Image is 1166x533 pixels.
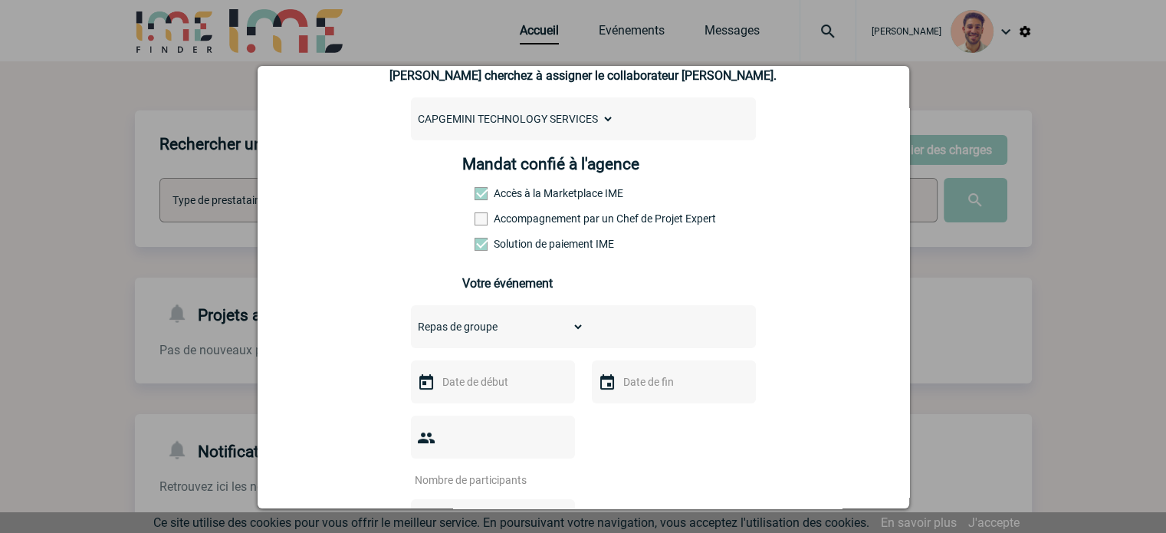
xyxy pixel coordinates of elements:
[438,372,544,392] input: Date de début
[619,372,725,392] input: Date de fin
[475,187,542,199] label: Accès à la Marketplace IME
[411,470,555,490] input: Nombre de participants
[462,276,704,291] h3: Votre événement
[475,238,542,250] label: Conformité aux process achat client, Prise en charge de la facturation, Mutualisation de plusieur...
[389,68,777,83] p: [PERSON_NAME] cherchez à assigner le collaborateur [PERSON_NAME].
[475,212,542,225] label: Prestation payante
[462,155,639,173] h4: Mandat confié à l'agence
